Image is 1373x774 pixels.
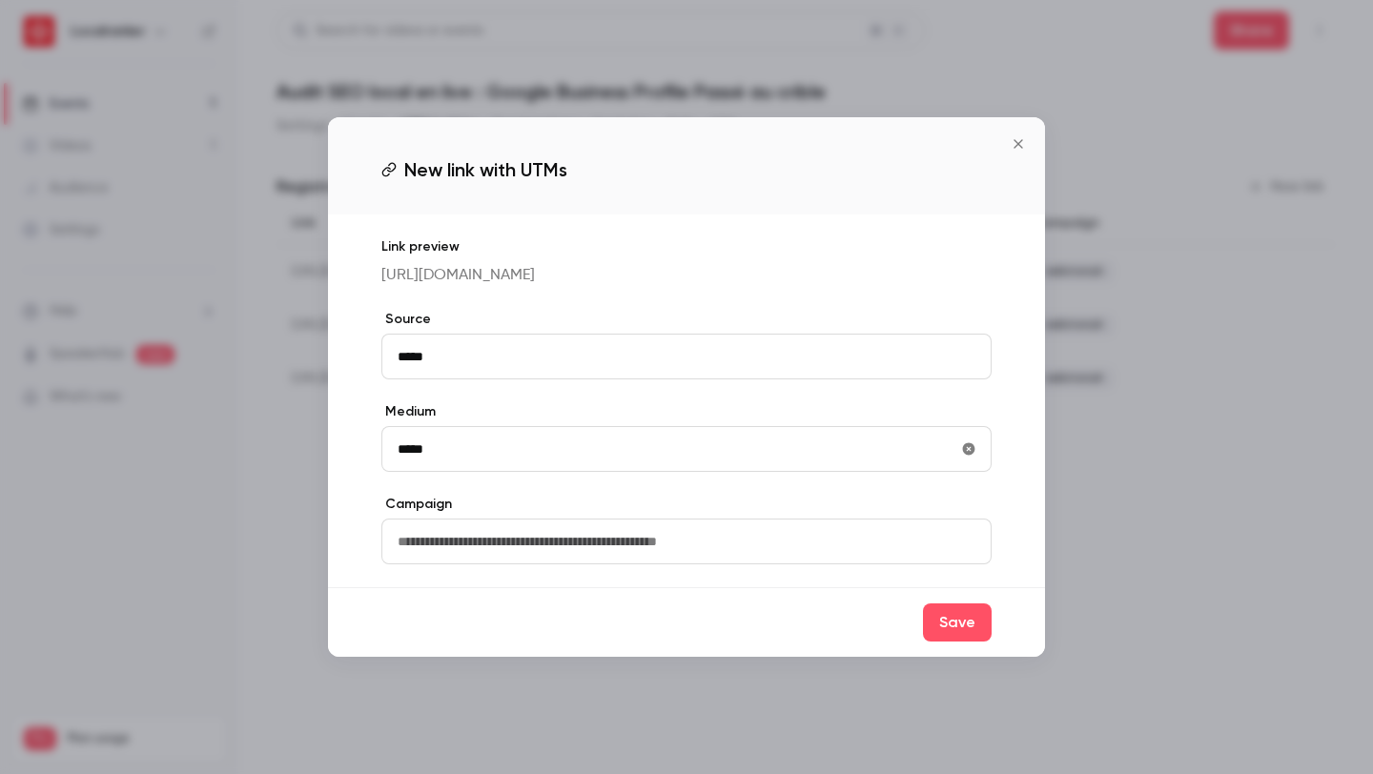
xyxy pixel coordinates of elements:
[381,495,992,514] label: Campaign
[999,125,1037,163] button: Close
[953,434,984,464] button: utmMedium
[381,264,992,287] p: [URL][DOMAIN_NAME]
[923,603,992,642] button: Save
[404,155,567,184] span: New link with UTMs
[381,402,992,421] label: Medium
[381,310,992,329] label: Source
[381,237,992,256] p: Link preview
